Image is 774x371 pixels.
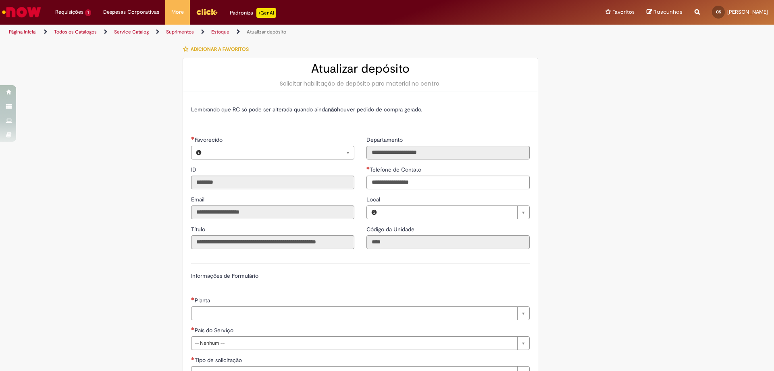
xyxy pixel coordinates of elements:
span: More [171,8,184,16]
a: Limpar campo Local [381,206,529,219]
p: +GenAi [256,8,276,18]
img: click_logo_yellow_360x200.png [196,6,218,18]
span: País do Serviço [195,327,235,334]
span: Somente leitura - Email [191,196,206,203]
a: Suprimentos [166,29,194,35]
input: Email [191,205,354,219]
span: -- Nenhum -- [195,337,513,350]
strong: não [328,106,337,113]
label: Somente leitura - Departamento [366,136,404,144]
span: Necessários - Planta [195,297,212,304]
span: Necessários [191,297,195,300]
span: Adicionar a Favoritos [191,46,249,52]
div: Solicitar habilitação de depósito para material no centro. [191,80,530,88]
label: Informações de Formulário [191,272,258,279]
input: Título [191,235,354,249]
span: Rascunhos [653,8,682,16]
input: ID [191,176,354,189]
input: Telefone de Contato [366,176,530,189]
span: Favoritos [612,8,635,16]
a: Atualizar depósito [247,29,286,35]
img: ServiceNow [1,4,42,20]
span: [PERSON_NAME] [727,8,768,15]
input: Departamento [366,146,530,159]
label: Somente leitura - ID [191,166,198,174]
span: Telefone de Contato [370,166,423,173]
h2: Atualizar depósito [191,62,530,75]
span: Necessários [191,357,195,360]
span: 1 [85,9,91,16]
label: Somente leitura - Código da Unidade [366,225,416,233]
span: Necessários - Favorecido [195,136,224,143]
span: Requisições [55,8,83,16]
label: Somente leitura - Título [191,225,207,233]
span: Somente leitura - ID [191,166,198,173]
span: Local [366,196,382,203]
input: Código da Unidade [366,235,530,249]
div: Padroniza [230,8,276,18]
a: Rascunhos [647,8,682,16]
button: Local, Visualizar este registro [367,206,381,219]
ul: Trilhas de página [6,25,510,40]
span: Necessários [191,136,195,140]
button: Adicionar a Favoritos [183,41,253,58]
label: Somente leitura - Email [191,195,206,203]
a: Limpar campo Planta [191,306,530,320]
a: Service Catalog [114,29,149,35]
a: Estoque [211,29,229,35]
span: Obrigatório Preenchido [366,166,370,170]
a: Todos os Catálogos [54,29,97,35]
button: Favorecido, Visualizar este registro [191,146,206,159]
a: Limpar campo Favorecido [206,146,354,159]
a: Página inicial [9,29,37,35]
td: Lembrando que RC só pode ser alterada quando ainda houver pedido de compra gerado. [191,100,602,119]
span: CS [716,9,721,15]
span: Somente leitura - Departamento [366,136,404,143]
span: Despesas Corporativas [103,8,159,16]
span: Necessários [191,327,195,330]
span: Tipo de solicitação [195,356,243,364]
